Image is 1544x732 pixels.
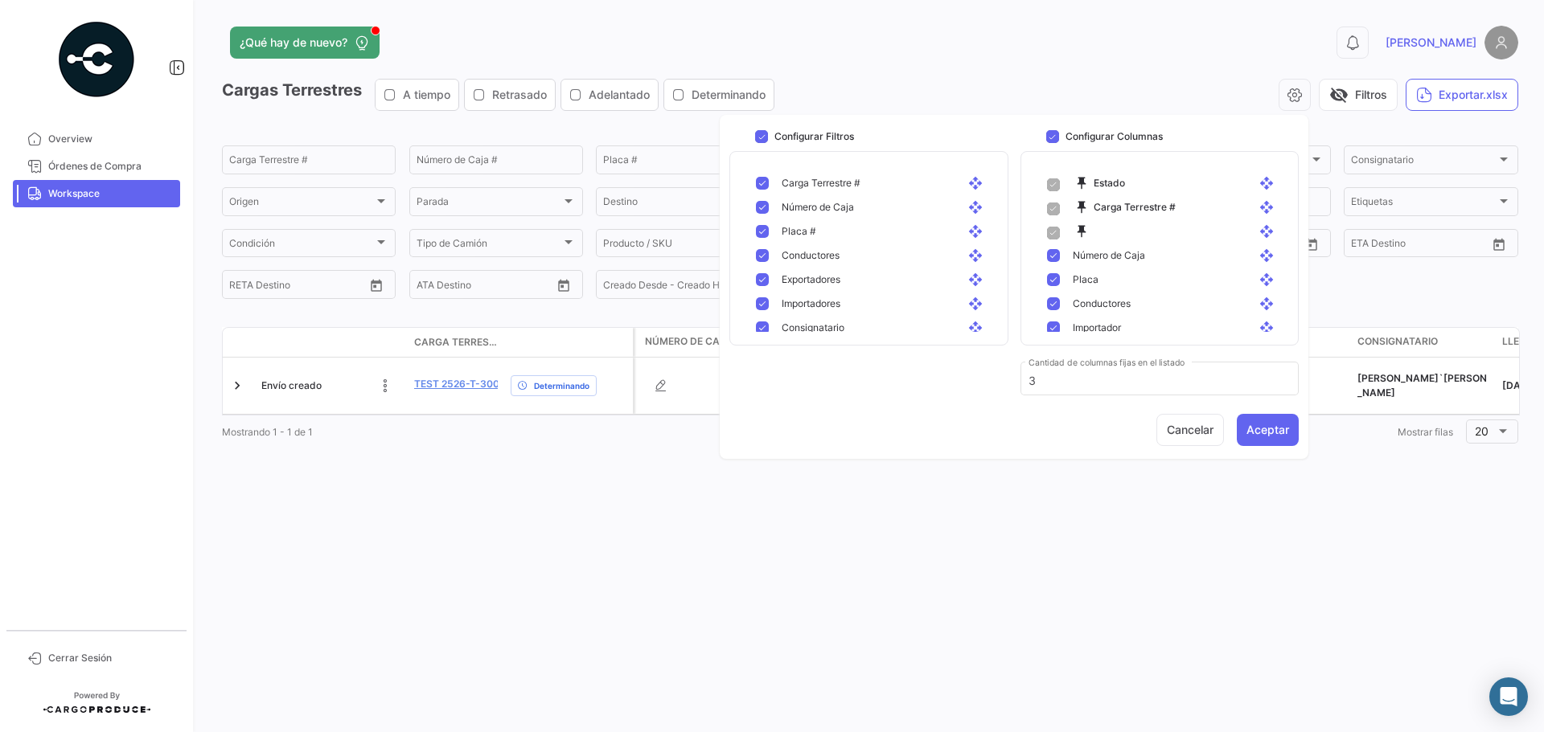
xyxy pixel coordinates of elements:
a: TEST 2526-T-3000 [414,377,506,391]
a: Órdenes de Compra [13,153,180,180]
span: Número de Caja [782,200,854,215]
mat-icon: open_with [968,272,988,287]
datatable-header-cell: Delay Status [504,336,633,349]
span: Conductores [1073,296,1131,311]
input: ATA Hasta [477,281,541,292]
mat-icon: push_pin [1074,176,1094,190]
span: A tiempo [403,87,450,103]
span: [PERSON_NAME] [1386,35,1476,51]
span: 20 [1475,424,1489,438]
span: Exportadores [782,272,840,287]
span: Número de Caja [645,334,733,349]
span: Carga Terrestre # [414,335,498,350]
span: Producto / SKU [603,240,748,251]
input: Creado Hasta [674,281,738,292]
span: Carga Terrestre # [1074,200,1176,215]
mat-icon: open_with [968,200,988,215]
span: Determinando [692,87,766,103]
h3: Configurar Filtros [774,129,854,144]
button: Aceptar [1237,414,1299,446]
span: Envío creado [261,378,322,393]
span: Órdenes de Compra [48,159,174,174]
span: Consignatario [782,321,844,335]
span: SOBEY`S WHITBY [1357,372,1487,399]
button: Adelantado [561,80,658,110]
span: Carga Terrestre # [782,176,860,190]
button: Cancelar [1156,414,1224,446]
span: Estado [1074,176,1125,190]
span: Conductores [782,248,840,263]
h3: Configurar Columnas [1066,129,1163,144]
span: Mostrando 1 - 1 de 1 [222,426,313,438]
mat-icon: open_with [1259,200,1279,215]
span: Tipo de Camión [417,240,561,251]
mat-icon: open_with [968,224,988,239]
span: Número de Caja [1073,248,1145,263]
span: Placa # [782,224,816,239]
mat-icon: push_pin [1074,224,1094,239]
span: Etiquetas [1351,198,1496,210]
div: Abrir Intercom Messenger [1489,677,1528,716]
span: Importador [1073,321,1121,335]
h3: Cargas Terrestres [222,79,779,111]
span: Origen [229,198,374,210]
button: Open calendar [1300,232,1324,256]
datatable-header-cell: Estado [255,336,408,349]
input: Hasta [269,281,334,292]
mat-icon: open_with [1259,224,1279,239]
mat-icon: push_pin [1074,200,1094,215]
a: Expand/Collapse Row [229,378,245,394]
span: Consignatario [1351,157,1496,168]
datatable-header-cell: Consignatario [1351,328,1496,357]
mat-icon: open_with [968,296,988,311]
span: Consignatario [1357,334,1438,349]
span: Condición [229,240,374,251]
mat-icon: open_with [968,176,988,190]
input: Desde [229,281,258,292]
span: ¿Qué hay de nuevo? [240,35,347,51]
mat-icon: open_with [968,321,988,335]
mat-icon: open_with [1259,321,1279,335]
span: Mostrar filas [1398,426,1453,438]
button: Open calendar [552,273,576,297]
input: Desde [1351,240,1380,251]
button: Retrasado [465,80,555,110]
mat-icon: open_with [1259,296,1279,311]
mat-icon: open_with [1259,176,1279,190]
mat-icon: open_with [1259,248,1279,263]
button: ¿Qué hay de nuevo? [230,27,380,59]
img: powered-by.png [56,19,137,100]
span: Workspace [48,186,174,201]
button: Exportar.xlsx [1406,79,1518,111]
datatable-header-cell: Carga Terrestre # [408,329,504,356]
a: Workspace [13,180,180,207]
span: Overview [48,132,174,146]
mat-icon: open_with [1259,272,1279,287]
button: Open calendar [1487,232,1511,256]
span: Parada [417,198,561,210]
input: Hasta [1391,240,1456,251]
button: visibility_offFiltros [1319,79,1398,111]
input: ATA Desde [417,281,466,292]
button: A tiempo [376,80,458,110]
span: Adelantado [589,87,650,103]
span: visibility_off [1329,85,1349,104]
span: Importadores [782,296,840,311]
mat-icon: open_with [968,248,988,263]
a: Overview [13,125,180,153]
span: Determinando [534,379,589,392]
datatable-header-cell: Número de Caja [635,328,764,357]
img: placeholder-user.png [1484,26,1518,59]
span: Cerrar Sesión [48,651,174,665]
input: Creado Desde [603,281,663,292]
button: Open calendar [364,273,388,297]
span: Destino [603,198,748,210]
button: Determinando [664,80,774,110]
span: Placa [1073,272,1098,287]
span: Retrasado [492,87,547,103]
